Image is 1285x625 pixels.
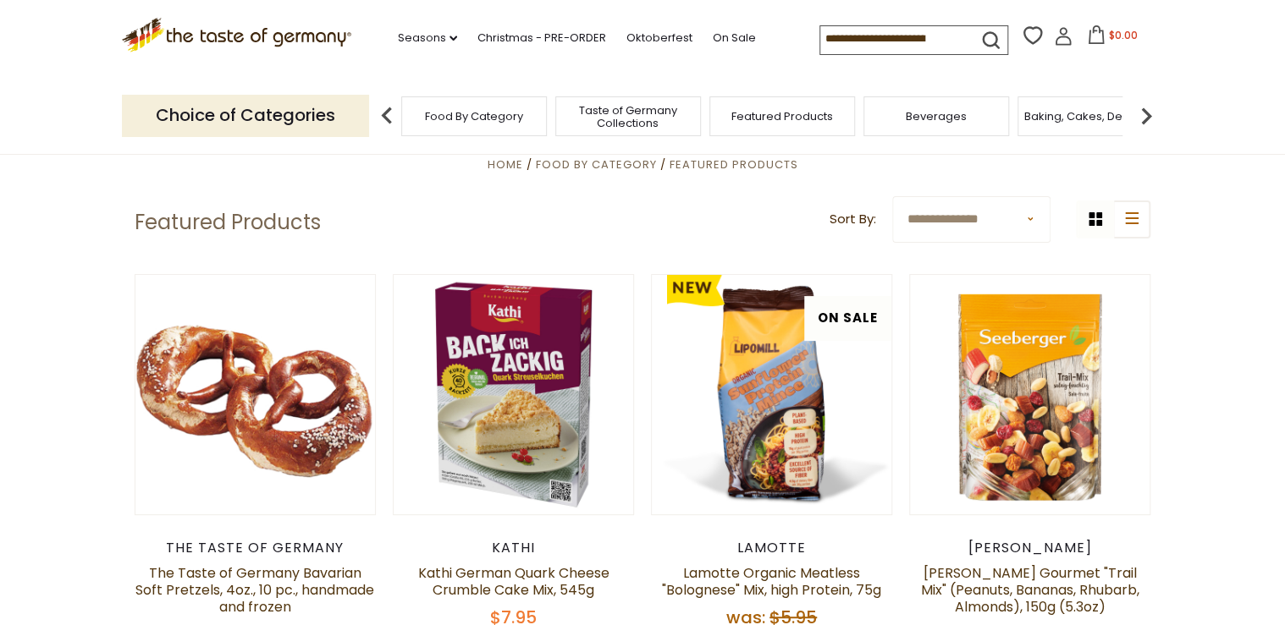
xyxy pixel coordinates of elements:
[1076,25,1148,51] button: $0.00
[135,275,375,514] img: The Taste of Germany Bavarian Soft Pretzels, 4oz., 10 pc., handmade and frozen
[425,110,523,123] a: Food By Category
[652,275,891,514] img: Lamotte Organic Meatless "Bolognese" Mix, high Protein, 75g
[921,563,1139,617] a: [PERSON_NAME] Gourmet "Trail Mix" (Peanuts, Bananas, Rhubarb, Almonds), 150g (5.3oz)
[626,29,692,47] a: Oktoberfest
[122,95,369,136] p: Choice of Categories
[662,563,881,600] a: Lamotte Organic Meatless "Bolognese" Mix, high Protein, 75g
[477,29,606,47] a: Christmas - PRE-ORDER
[670,156,798,173] a: Featured Products
[535,156,656,173] a: Food By Category
[370,99,404,133] img: previous arrow
[906,110,967,123] a: Beverages
[560,104,696,129] a: Taste of Germany Collections
[731,110,833,123] a: Featured Products
[417,563,609,600] a: Kathi German Quark Cheese Crumble Cake Mix, 545g
[1024,110,1155,123] a: Baking, Cakes, Desserts
[829,209,875,230] label: Sort By:
[487,156,522,173] a: Home
[398,29,457,47] a: Seasons
[393,540,634,556] div: Kathi
[713,29,756,47] a: On Sale
[135,210,321,235] h1: Featured Products
[394,275,633,514] img: Kathi German Quark Cheese Crumble Cake Mix, 545g
[910,275,1150,514] img: Seeberger Gourmet "Trail Mix" (Peanuts, Bananas, Rhubarb, Almonds), 150g (5.3oz)
[909,540,1150,556] div: [PERSON_NAME]
[1109,28,1138,42] span: $0.00
[651,540,892,556] div: Lamotte
[135,563,374,617] a: The Taste of Germany Bavarian Soft Pretzels, 4oz., 10 pc., handmade and frozen
[1129,99,1163,133] img: next arrow
[135,540,376,556] div: The Taste of Germany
